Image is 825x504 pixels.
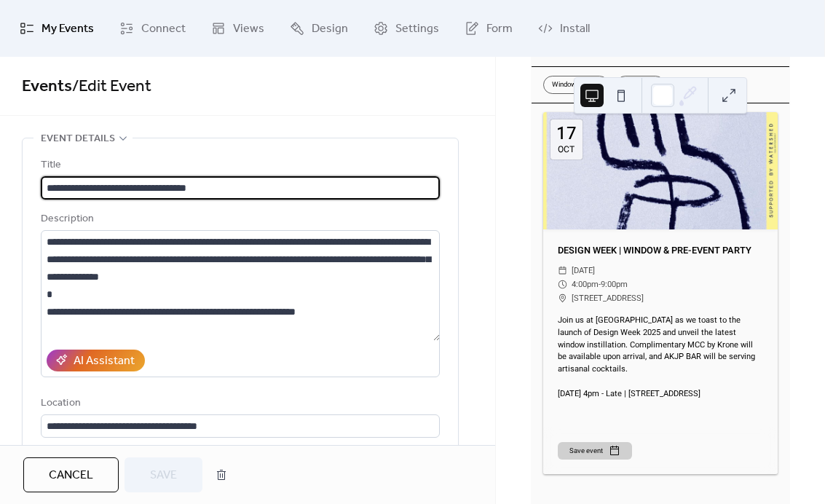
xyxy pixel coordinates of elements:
div: Window & Event [543,76,609,93]
span: [STREET_ADDRESS] [572,291,644,305]
span: Form [486,17,513,41]
button: Cancel [23,457,119,492]
a: Install [527,6,601,51]
div: ​ [558,291,567,305]
span: 4:00pm [572,277,599,291]
a: Design [279,6,359,51]
div: 17 [556,125,577,143]
span: [DATE] [572,264,595,277]
span: Views [233,17,264,41]
span: 9:00pm [601,277,628,291]
span: Connect [141,17,186,41]
div: Location [41,395,437,412]
button: Save event [558,442,632,460]
div: AI Assistant [74,353,135,370]
div: Oct [558,145,575,154]
span: Settings [395,17,439,41]
span: - [599,277,601,291]
button: AI Assistant [47,350,145,371]
div: Description [41,210,437,228]
span: Cancel [49,467,93,484]
a: Connect [108,6,197,51]
div: DESIGN WEEK | WINDOW & PRE-EVENT PARTY [543,244,778,258]
div: ​ [558,277,567,291]
span: / Edit Event [72,71,151,103]
div: Join us at [GEOGRAPHIC_DATA] as we toast to the launch of Design Week 2025 and unveil the latest ... [543,315,778,412]
span: Event details [41,130,115,148]
span: My Events [42,17,94,41]
div: Title [41,157,437,174]
div: AKJP BAR [616,76,665,93]
a: Events [22,71,72,103]
a: Views [200,6,275,51]
span: Install [560,17,590,41]
span: Design [312,17,348,41]
a: Form [454,6,524,51]
a: My Events [9,6,105,51]
div: ​ [558,264,567,277]
a: Settings [363,6,450,51]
